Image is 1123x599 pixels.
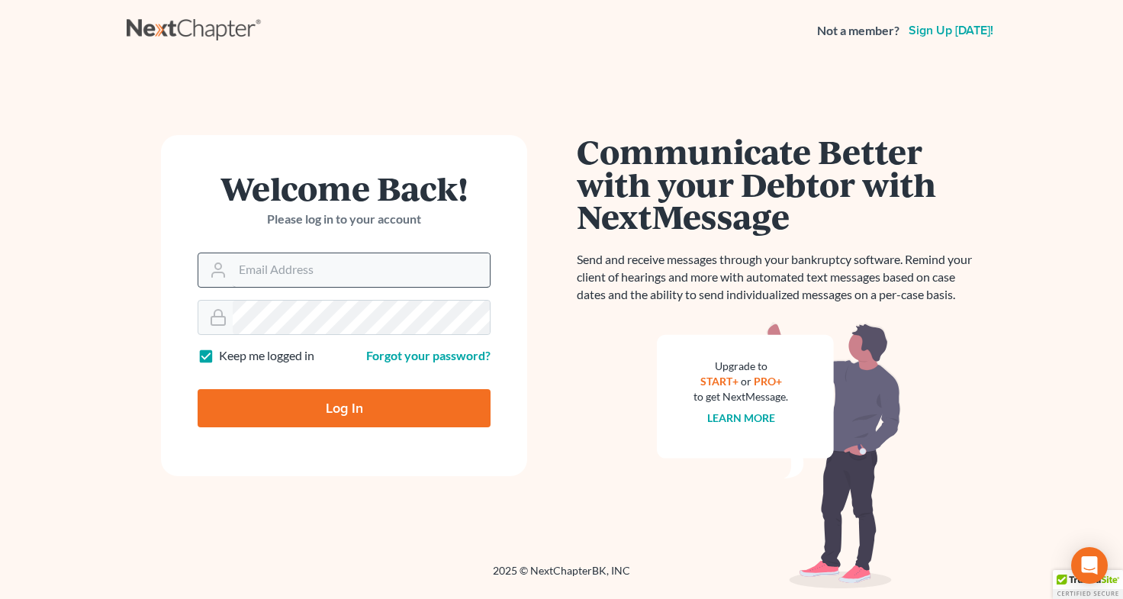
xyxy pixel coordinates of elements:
[233,253,490,287] input: Email Address
[906,24,996,37] a: Sign up [DATE]!
[577,135,981,233] h1: Communicate Better with your Debtor with NextMessage
[700,375,738,388] a: START+
[707,411,775,424] a: Learn more
[198,211,491,228] p: Please log in to your account
[1071,547,1108,584] div: Open Intercom Messenger
[366,348,491,362] a: Forgot your password?
[198,389,491,427] input: Log In
[127,563,996,591] div: 2025 © NextChapterBK, INC
[1053,570,1123,599] div: TrustedSite Certified
[817,22,899,40] strong: Not a member?
[198,172,491,204] h1: Welcome Back!
[693,389,788,404] div: to get NextMessage.
[577,251,981,304] p: Send and receive messages through your bankruptcy software. Remind your client of hearings and mo...
[657,322,901,589] img: nextmessage_bg-59042aed3d76b12b5cd301f8e5b87938c9018125f34e5fa2b7a6b67550977c72.svg
[693,359,788,374] div: Upgrade to
[219,347,314,365] label: Keep me logged in
[754,375,782,388] a: PRO+
[741,375,751,388] span: or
